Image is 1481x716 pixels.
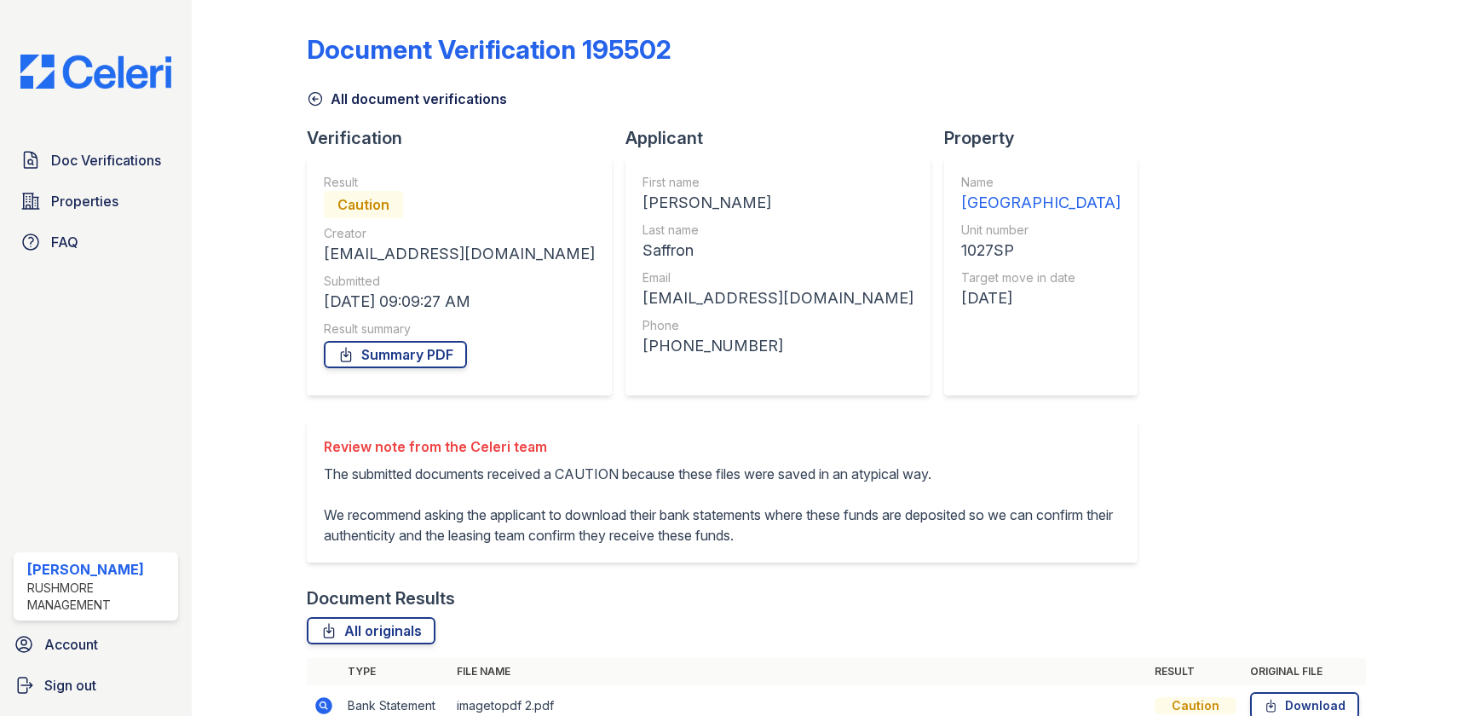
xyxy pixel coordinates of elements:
div: [GEOGRAPHIC_DATA] [961,191,1121,215]
div: Target move in date [961,269,1121,286]
span: Properties [51,191,118,211]
div: Result [324,174,595,191]
div: [EMAIL_ADDRESS][DOMAIN_NAME] [643,286,913,310]
a: Summary PDF [324,341,467,368]
span: Sign out [44,675,96,696]
div: Unit number [961,222,1121,239]
div: Caution [324,191,403,218]
a: All document verifications [307,89,507,109]
a: All originals [307,617,435,644]
div: 1027SP [961,239,1121,263]
a: FAQ [14,225,178,259]
a: Name [GEOGRAPHIC_DATA] [961,174,1121,215]
a: Sign out [7,668,185,702]
p: The submitted documents received a CAUTION because these files were saved in an atypical way. We ... [324,464,1121,546]
div: Rushmore Management [27,580,171,614]
div: Phone [643,317,913,334]
div: [EMAIL_ADDRESS][DOMAIN_NAME] [324,242,595,266]
div: Applicant [625,126,944,150]
th: Result [1148,658,1243,685]
th: Original file [1243,658,1366,685]
a: Properties [14,184,178,218]
div: Submitted [324,273,595,290]
span: Account [44,634,98,655]
a: Account [7,627,185,661]
a: Doc Verifications [14,143,178,177]
div: Email [643,269,913,286]
div: Document Verification 195502 [307,34,671,65]
div: Document Results [307,586,455,610]
div: [PERSON_NAME] [643,191,913,215]
div: [PERSON_NAME] [27,559,171,580]
div: First name [643,174,913,191]
span: Doc Verifications [51,150,161,170]
div: Result summary [324,320,595,338]
div: Review note from the Celeri team [324,436,1121,457]
th: File name [450,658,1147,685]
div: Caution [1155,697,1236,714]
span: FAQ [51,232,78,252]
div: Last name [643,222,913,239]
div: [DATE] [961,286,1121,310]
img: CE_Logo_Blue-a8612792a0a2168367f1c8372b55b34899dd931a85d93a1a3d3e32e68fde9ad4.png [7,55,185,89]
div: Saffron [643,239,913,263]
div: Verification [307,126,625,150]
div: [DATE] 09:09:27 AM [324,290,595,314]
div: [PHONE_NUMBER] [643,334,913,358]
th: Type [341,658,450,685]
div: Property [944,126,1151,150]
div: Name [961,174,1121,191]
div: Creator [324,225,595,242]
